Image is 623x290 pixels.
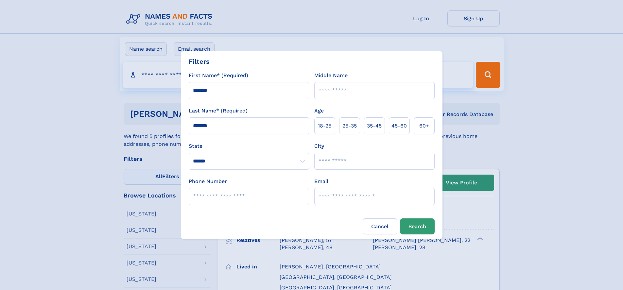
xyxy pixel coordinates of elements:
[342,122,357,130] span: 25‑35
[189,107,248,115] label: Last Name* (Required)
[363,218,397,234] label: Cancel
[318,122,331,130] span: 18‑25
[400,218,435,234] button: Search
[419,122,429,130] span: 60+
[314,178,328,185] label: Email
[189,142,309,150] label: State
[391,122,407,130] span: 45‑60
[189,72,248,79] label: First Name* (Required)
[314,72,348,79] label: Middle Name
[314,107,324,115] label: Age
[367,122,382,130] span: 35‑45
[189,57,210,66] div: Filters
[189,178,227,185] label: Phone Number
[314,142,324,150] label: City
